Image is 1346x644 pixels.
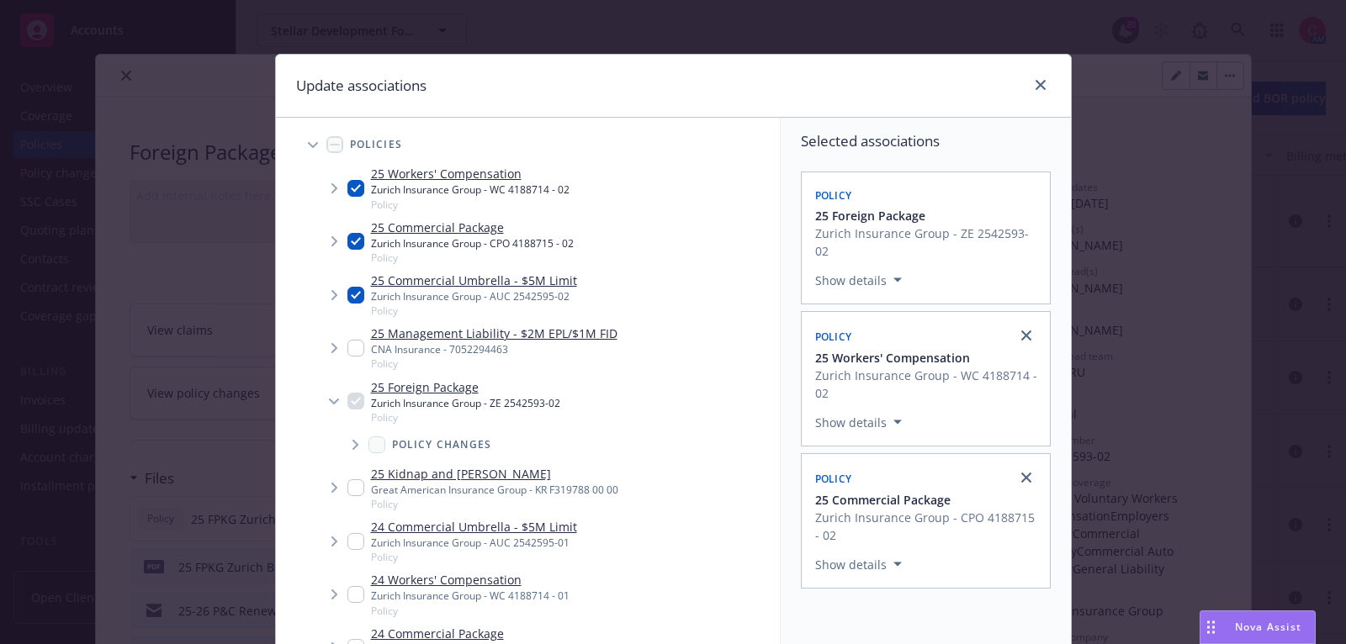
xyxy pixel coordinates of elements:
[371,550,577,564] span: Policy
[371,604,570,618] span: Policy
[1200,610,1316,644] button: Nova Assist
[371,589,570,603] div: Zurich Insurance Group - WC 4188714 - 01
[371,571,570,589] a: 24 Workers' Compensation
[371,536,577,550] div: Zurich Insurance Group - AUC 2542595-01
[371,497,618,511] span: Policy
[1235,620,1301,634] span: Nova Assist
[1200,611,1221,643] div: Drag to move
[815,491,951,509] span: 25 Commercial Package
[371,518,577,536] a: 24 Commercial Umbrella - $5M Limit
[371,483,618,497] div: Great American Insurance Group - KR F319788 00 00
[808,554,909,574] button: Show details
[815,509,1040,544] span: Zurich Insurance Group - CPO 4188715 - 02
[371,625,574,642] a: 24 Commercial Package
[815,491,1040,509] button: 25 Commercial Package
